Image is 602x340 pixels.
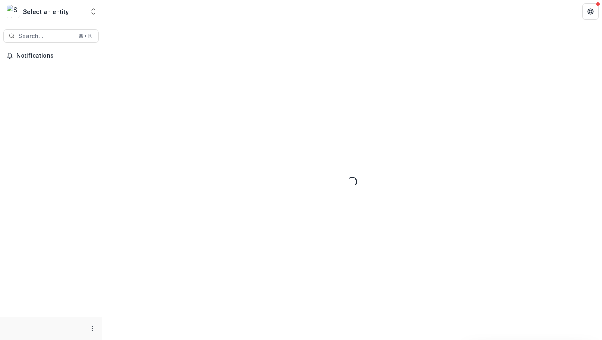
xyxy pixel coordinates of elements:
[87,324,97,333] button: More
[3,29,99,43] button: Search...
[3,49,99,62] button: Notifications
[18,33,74,40] span: Search...
[77,32,93,41] div: ⌘ + K
[23,7,69,16] div: Select an entity
[7,5,20,18] img: Select an entity
[88,3,99,20] button: Open entity switcher
[582,3,599,20] button: Get Help
[16,52,95,59] span: Notifications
